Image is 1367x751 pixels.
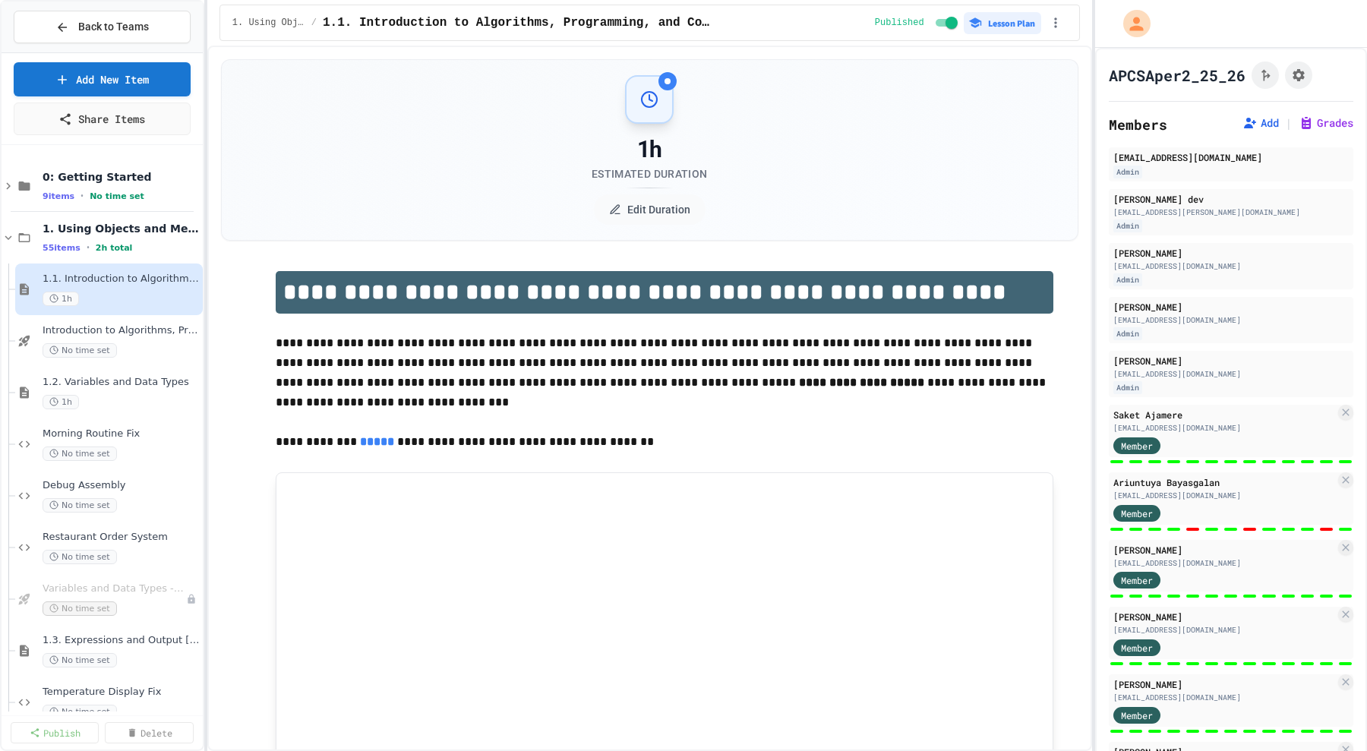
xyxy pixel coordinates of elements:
[1113,381,1142,394] div: Admin
[1299,115,1353,131] button: Grades
[592,136,707,163] div: 1h
[1303,690,1352,736] iframe: chat widget
[1113,300,1349,314] div: [PERSON_NAME]
[43,601,117,616] span: No time set
[1113,327,1142,340] div: Admin
[1113,246,1349,260] div: [PERSON_NAME]
[1121,439,1153,453] span: Member
[43,395,79,409] span: 1h
[875,17,924,29] span: Published
[14,103,191,135] a: Share Items
[43,550,117,564] span: No time set
[43,324,200,337] span: Introduction to Algorithms, Programming, and Compilers
[1113,368,1349,380] div: [EMAIL_ADDRESS][DOMAIN_NAME]
[311,17,317,29] span: /
[1113,490,1335,501] div: [EMAIL_ADDRESS][DOMAIN_NAME]
[43,705,117,719] span: No time set
[1121,641,1153,655] span: Member
[81,190,84,202] span: •
[875,14,961,32] div: Content is published and visible to students
[1113,314,1349,326] div: [EMAIL_ADDRESS][DOMAIN_NAME]
[78,19,149,35] span: Back to Teams
[1113,408,1335,421] div: Saket Ajamere
[43,222,200,235] span: 1. Using Objects and Methods
[43,243,81,253] span: 55 items
[1113,475,1335,489] div: Ariuntuya Bayasgalan
[43,686,200,699] span: Temperature Display Fix
[43,292,79,306] span: 1h
[43,479,200,492] span: Debug Assembly
[14,62,191,96] a: Add New Item
[96,243,133,253] span: 2h total
[1285,114,1293,132] span: |
[1113,624,1335,636] div: [EMAIL_ADDRESS][DOMAIN_NAME]
[1113,273,1142,286] div: Admin
[1113,422,1335,434] div: [EMAIL_ADDRESS][DOMAIN_NAME]
[1252,62,1279,89] button: Click to see fork details
[594,194,706,225] button: Edit Duration
[323,14,712,32] span: 1.1. Introduction to Algorithms, Programming, and Compilers
[14,11,191,43] button: Back to Teams
[1113,260,1349,272] div: [EMAIL_ADDRESS][DOMAIN_NAME]
[1113,207,1349,218] div: [EMAIL_ADDRESS][PERSON_NAME][DOMAIN_NAME]
[1113,354,1349,368] div: [PERSON_NAME]
[1113,166,1142,178] div: Admin
[1113,677,1335,691] div: [PERSON_NAME]
[1121,506,1153,520] span: Member
[1285,62,1312,89] button: Assignment Settings
[1241,624,1352,689] iframe: chat widget
[1113,557,1335,569] div: [EMAIL_ADDRESS][DOMAIN_NAME]
[1109,65,1245,86] h1: APCSAper2_25_26
[592,166,707,181] div: Estimated Duration
[43,634,200,647] span: 1.3. Expressions and Output [New]
[43,446,117,461] span: No time set
[1242,115,1279,131] button: Add
[232,17,305,29] span: 1. Using Objects and Methods
[43,170,200,184] span: 0: Getting Started
[1121,573,1153,587] span: Member
[1113,192,1349,206] div: [PERSON_NAME] dev
[43,531,200,544] span: Restaurant Order System
[105,722,193,743] a: Delete
[43,498,117,513] span: No time set
[1113,692,1335,703] div: [EMAIL_ADDRESS][DOMAIN_NAME]
[1121,708,1153,722] span: Member
[1113,150,1349,164] div: [EMAIL_ADDRESS][DOMAIN_NAME]
[43,653,117,667] span: No time set
[90,191,144,201] span: No time set
[964,12,1041,34] button: Lesson Plan
[1107,6,1154,41] div: My Account
[87,241,90,254] span: •
[43,273,200,286] span: 1.1. Introduction to Algorithms, Programming, and Compilers
[1109,114,1167,135] h2: Members
[1113,219,1142,232] div: Admin
[1113,543,1335,557] div: [PERSON_NAME]
[43,582,186,595] span: Variables and Data Types - Quiz
[1113,610,1335,623] div: [PERSON_NAME]
[11,722,99,743] a: Publish
[186,594,197,604] div: Unpublished
[43,428,200,440] span: Morning Routine Fix
[43,343,117,358] span: No time set
[43,191,74,201] span: 9 items
[43,376,200,389] span: 1.2. Variables and Data Types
